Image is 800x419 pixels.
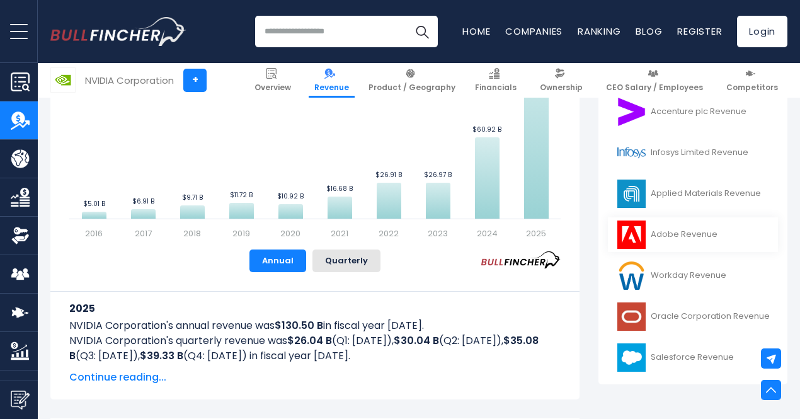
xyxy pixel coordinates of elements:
text: $16.68 B [326,184,353,193]
img: INFY logo [615,139,647,167]
span: Competitors [726,83,778,93]
div: NVIDIA Corporation [85,73,174,88]
a: Register [677,25,722,38]
text: $60.92 B [472,125,501,134]
a: Accenture plc Revenue [608,95,778,129]
img: ADBE logo [615,221,647,249]
text: 2024 [477,227,498,239]
img: AMAT logo [615,180,647,208]
text: 2021 [331,227,348,239]
p: NVIDIA Corporation's quarterly revenue was (Q1: [DATE]), (Q2: [DATE]), (Q3: [DATE]), (Q4: [DATE])... [69,333,561,364]
a: Infosys Limited Revenue [608,135,778,170]
span: Ownership [540,83,583,93]
span: Revenue [314,83,349,93]
text: $26.97 B [424,170,452,180]
a: Adobe Revenue [608,217,778,252]
span: Overview [254,83,291,93]
h3: 2025 [69,301,561,316]
a: CEO Salary / Employees [600,63,709,98]
span: Product / Geography [369,83,455,93]
a: + [183,69,207,92]
img: NVDA logo [51,68,75,92]
text: 2018 [183,227,201,239]
p: NVIDIA Corporation's annual revenue was in fiscal year [DATE]. [69,318,561,333]
a: Competitors [721,63,784,98]
text: $9.71 B [182,193,203,202]
text: 2019 [232,227,250,239]
b: $130.50 B [275,318,323,333]
a: Oracle Corporation Revenue [608,299,778,334]
a: Applied Materials Revenue [608,176,778,211]
b: $26.04 B [287,333,332,348]
a: Go to homepage [50,17,186,46]
span: Financials [475,83,517,93]
img: WDAY logo [615,261,647,290]
b: $39.33 B [140,348,183,363]
span: Continue reading... [69,370,561,385]
text: $10.92 B [277,192,304,201]
img: CRM logo [615,343,647,372]
text: 2016 [85,227,103,239]
a: Revenue [309,63,355,98]
text: 2025 [526,227,546,239]
text: 2017 [135,227,152,239]
text: 2023 [428,227,448,239]
text: $11.72 B [230,190,253,200]
img: Ownership [11,226,30,245]
img: Bullfincher logo [50,17,186,46]
a: Ranking [578,25,620,38]
a: Blog [636,25,662,38]
b: $30.04 B [394,333,439,348]
span: CEO Salary / Employees [606,83,703,93]
a: Ownership [534,63,588,98]
text: 2020 [280,227,300,239]
b: $35.08 B [69,333,539,363]
a: Login [737,16,787,47]
a: Overview [249,63,297,98]
img: ORCL logo [615,302,647,331]
button: Search [406,16,438,47]
a: Financials [469,63,522,98]
button: Annual [249,250,306,272]
text: $6.91 B [132,197,154,206]
text: 2022 [379,227,399,239]
a: Companies [505,25,563,38]
button: Quarterly [312,250,380,272]
img: ACN logo [615,98,647,126]
a: Home [462,25,490,38]
a: Product / Geography [363,63,461,98]
a: Workday Revenue [608,258,778,293]
a: Salesforce Revenue [608,340,778,375]
text: $26.91 B [375,170,402,180]
text: $5.01 B [83,199,105,209]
